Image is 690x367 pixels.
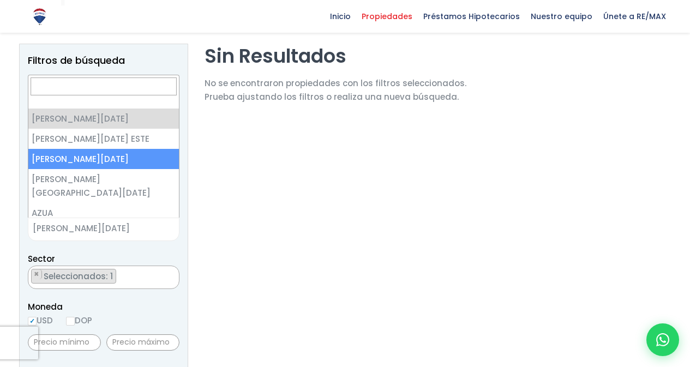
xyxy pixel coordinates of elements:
li: AZUA [28,203,179,223]
span: Únete a RE/MAX [598,8,671,25]
span: Préstamos Hipotecarios [418,8,525,25]
li: [PERSON_NAME][DATE] [28,149,179,169]
span: SANTO DOMINGO DE GUZMÁN [28,221,152,236]
button: Remove all items [167,269,173,280]
h2: Filtros de búsqueda [28,55,179,66]
span: Seleccionados: 1 [43,270,116,282]
span: × [34,269,39,279]
img: Logo de REMAX [30,7,49,26]
span: × [167,269,173,279]
span: Inicio [325,8,356,25]
textarea: Search [28,266,34,290]
h2: Sin Resultados [205,44,466,68]
input: Search [31,77,177,95]
li: [PERSON_NAME][DATE] ESTE [28,129,179,149]
span: Sector [28,253,55,264]
li: [PERSON_NAME][GEOGRAPHIC_DATA][DATE] [28,169,179,203]
p: No se encontraron propiedades con los filtros seleccionados. Prueba ajustando los filtros o reali... [205,76,466,104]
li: 16 DE AGOSTO [31,269,116,284]
span: Propiedades [356,8,418,25]
input: USD [28,317,37,326]
span: × [163,225,168,234]
label: USD [28,314,53,327]
button: Remove item [32,269,42,279]
li: [PERSON_NAME][DATE] [28,109,179,129]
span: Moneda [28,300,179,314]
span: Nuestro equipo [525,8,598,25]
span: SANTO DOMINGO DE GUZMÁN [28,218,179,241]
label: Comprar [28,74,179,88]
button: Remove all items [152,221,168,238]
input: DOP [66,317,75,326]
input: Precio mínimo [28,334,101,351]
label: DOP [66,314,92,327]
input: Precio máximo [106,334,179,351]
